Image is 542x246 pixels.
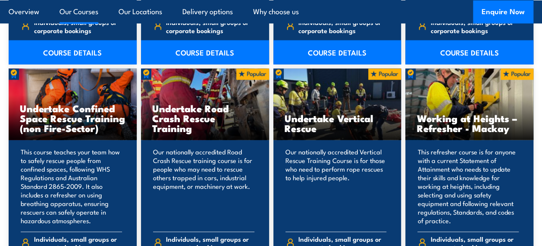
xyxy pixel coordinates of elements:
[34,18,122,34] span: Individuals, small groups or corporate bookings
[417,148,519,225] p: This refresher course is for anyone with a current Statement of Attainment who needs to update th...
[152,103,258,133] h3: Undertake Road Crash Rescue Training
[285,148,387,225] p: Our nationally accredited Vertical Rescue Training Course is for those who need to perform rope r...
[9,40,137,65] a: COURSE DETAILS
[431,18,519,34] span: Individuals, small groups or corporate bookings
[285,113,390,133] h3: Undertake Vertical Rescue
[417,113,522,133] h3: Working at Heights – Refresher - Mackay
[21,148,122,225] p: This course teaches your team how to safely rescue people from confined spaces, following WHS Reg...
[273,40,401,65] a: COURSE DETAILS
[20,103,125,133] h3: Undertake Confined Space Rescue Training (non Fire-Sector)
[405,40,533,65] a: COURSE DETAILS
[298,18,386,34] span: Individuals, small groups or corporate bookings
[141,40,269,65] a: COURSE DETAILS
[166,18,254,34] span: Individuals, small groups or corporate bookings
[153,148,254,225] p: Our nationally accredited Road Crash Rescue training course is for people who may need to rescue ...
